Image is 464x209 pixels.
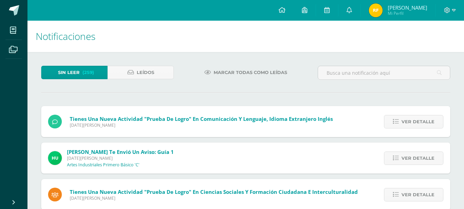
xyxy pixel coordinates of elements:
[196,66,296,79] a: Marcar todas como leídas
[137,66,154,79] span: Leídos
[369,3,383,17] img: e1567eae802b5d2847eb001fd836300b.png
[388,10,427,16] span: Mi Perfil
[67,148,174,155] span: [PERSON_NAME] te envió un aviso: Guía 1
[36,30,95,43] span: Notificaciones
[401,152,434,165] span: Ver detalle
[70,195,358,201] span: [DATE][PERSON_NAME]
[41,66,107,79] a: Sin leer(259)
[48,151,62,165] img: fd23069c3bd5c8dde97a66a86ce78287.png
[67,155,174,161] span: [DATE][PERSON_NAME]
[401,115,434,128] span: Ver detalle
[388,4,427,11] span: [PERSON_NAME]
[318,66,450,80] input: Busca una notificación aquí
[82,66,94,79] span: (259)
[214,66,287,79] span: Marcar todas como leídas
[107,66,174,79] a: Leídos
[401,188,434,201] span: Ver detalle
[67,162,139,168] p: Artes Industriales Primero Básico 'C'
[70,115,333,122] span: Tienes una nueva actividad "prueba de logro" En Comunicación y Lenguaje, Idioma Extranjero Inglés
[70,188,358,195] span: Tienes una nueva actividad "Prueba de Logro" En Ciencias Sociales y Formación Ciudadana e Intercu...
[70,122,333,128] span: [DATE][PERSON_NAME]
[58,66,80,79] span: Sin leer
